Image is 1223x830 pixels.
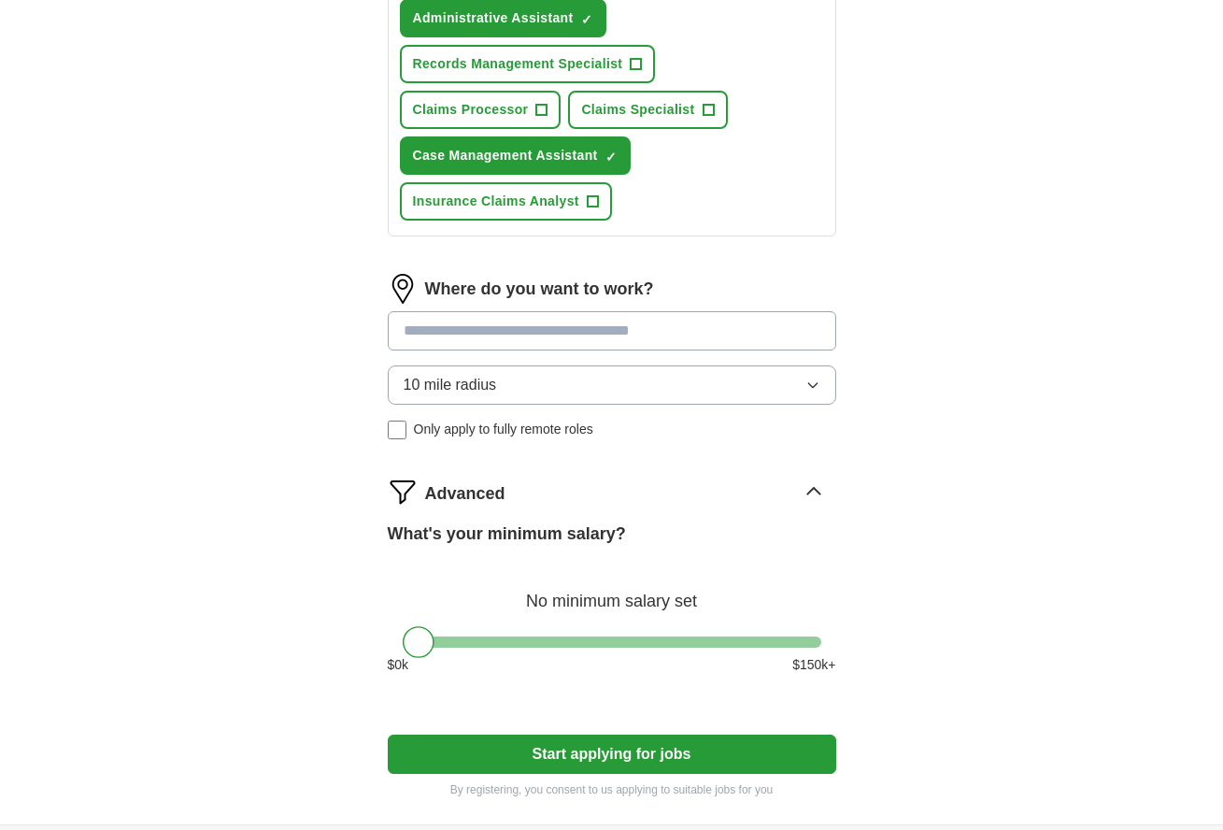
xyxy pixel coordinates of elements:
[388,781,836,798] p: By registering, you consent to us applying to suitable jobs for you
[388,735,836,774] button: Start applying for jobs
[605,150,617,165] span: ✓
[425,481,505,507] span: Advanced
[792,655,835,675] span: $ 150 k+
[413,146,598,165] span: Case Management Assistant
[413,8,574,28] span: Administrative Assistant
[388,274,418,304] img: location.png
[400,136,631,175] button: Case Management Assistant✓
[388,522,626,547] label: What's your minimum salary?
[400,182,612,221] button: Insurance Claims Analyst
[388,365,836,405] button: 10 mile radius
[581,100,694,120] span: Claims Specialist
[388,655,409,675] span: $ 0 k
[581,12,592,27] span: ✓
[413,100,529,120] span: Claims Processor
[400,45,656,83] button: Records Management Specialist
[568,91,727,129] button: Claims Specialist
[400,91,562,129] button: Claims Processor
[414,420,593,439] span: Only apply to fully remote roles
[388,477,418,507] img: filter
[388,421,406,439] input: Only apply to fully remote roles
[413,54,623,74] span: Records Management Specialist
[388,569,836,614] div: No minimum salary set
[404,374,497,396] span: 10 mile radius
[425,277,654,302] label: Where do you want to work?
[413,192,579,211] span: Insurance Claims Analyst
